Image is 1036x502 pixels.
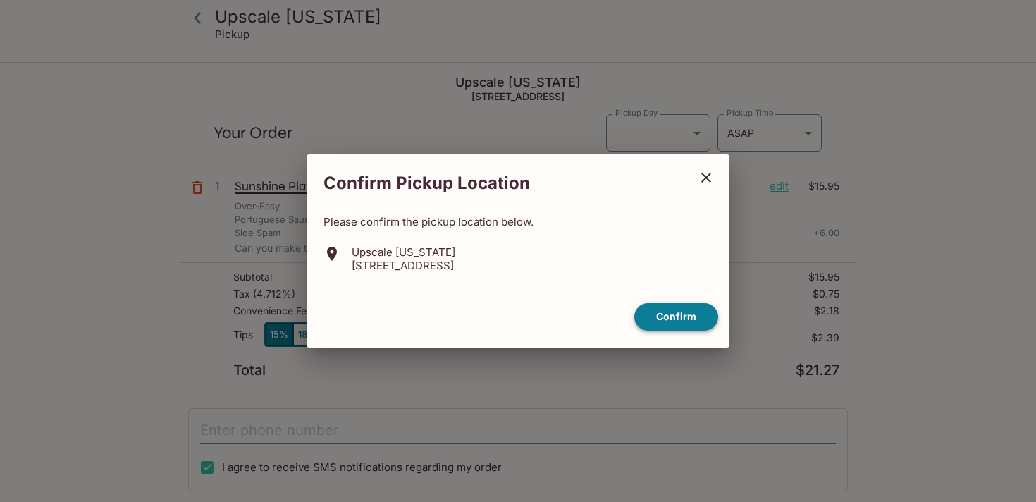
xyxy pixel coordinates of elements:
p: [STREET_ADDRESS] [352,259,455,272]
h2: Confirm Pickup Location [307,166,689,201]
p: Upscale [US_STATE] [352,245,455,259]
button: confirm [634,303,718,331]
p: Please confirm the pickup location below. [323,215,713,228]
button: close [689,160,724,195]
